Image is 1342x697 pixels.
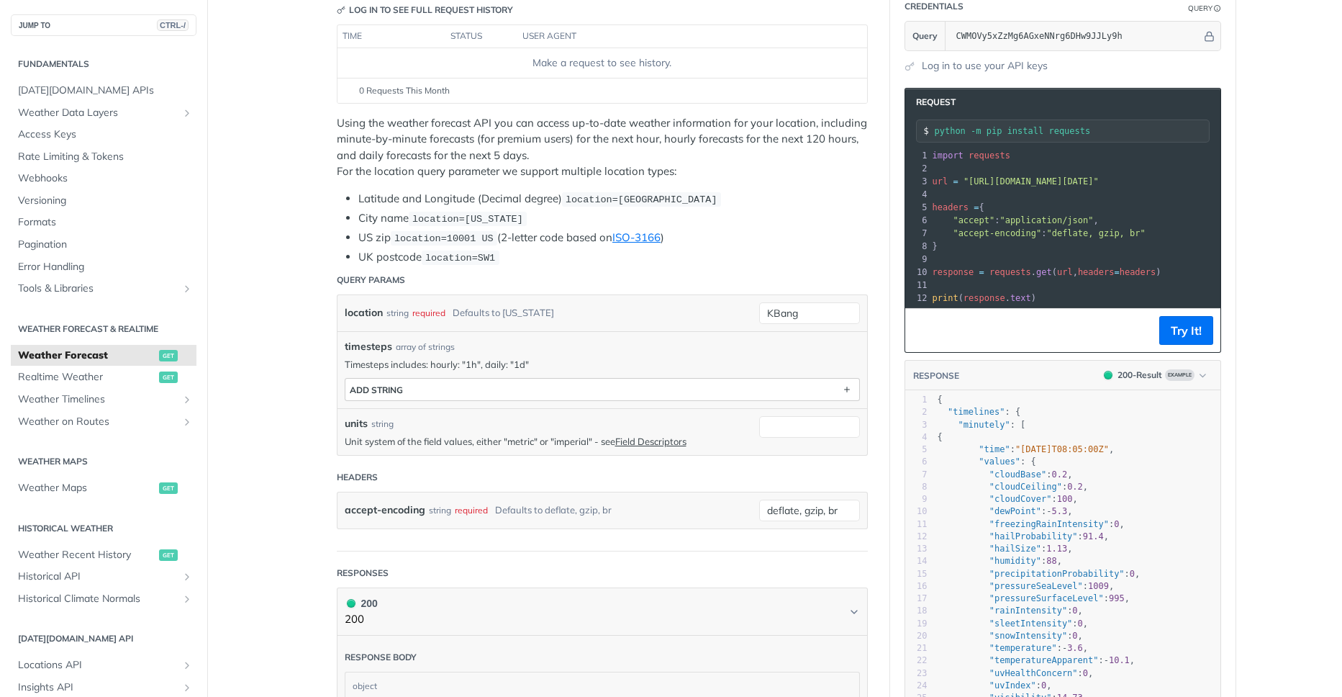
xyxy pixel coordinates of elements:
[1078,619,1083,629] span: 0
[989,544,1041,554] span: "hailSize"
[18,348,155,363] span: Weather Forecast
[948,407,1005,417] span: "timelines"
[1015,444,1109,454] span: "[DATE]T08:05:00Z"
[1051,506,1067,516] span: 5.3
[905,22,946,50] button: Query
[933,267,1161,277] span: . ( , )
[1072,606,1077,616] span: 0
[18,238,193,252] span: Pagination
[1046,544,1067,554] span: 1.13
[18,84,193,98] span: [DATE][DOMAIN_NAME] APIs
[18,171,193,186] span: Webhooks
[453,302,554,323] div: Defaults to [US_STATE]
[1078,267,1115,277] span: headers
[396,341,455,354] div: array of strings
[358,191,868,207] li: Latitude and Longitude (Decimal degree)
[1188,3,1221,14] div: QueryInformation
[11,212,196,233] a: Formats
[11,345,196,367] a: Weather Forecastget
[345,595,860,628] button: 200 200200
[386,302,409,323] div: string
[905,419,928,431] div: 3
[989,606,1067,616] span: "rainIntensity"
[905,227,930,240] div: 7
[159,482,178,494] span: get
[938,420,1026,430] span: : [
[933,202,969,212] span: headers
[445,25,517,48] th: status
[11,102,196,124] a: Weather Data LayersShow subpages for Weather Data Layers
[938,494,1078,504] span: : ,
[11,58,196,71] h2: Fundamentals
[1117,369,1162,382] div: 200 - Result
[989,593,1104,603] span: "pressureSurfaceLevel"
[1097,368,1213,382] button: 200200-ResultExample
[933,293,958,303] span: print
[938,395,943,405] span: {
[412,214,523,225] span: location=[US_STATE]
[18,481,155,495] span: Weather Maps
[345,611,378,628] p: 200
[1120,267,1156,277] span: headers
[905,618,928,630] div: 19
[425,253,495,264] span: location=SW1
[18,658,178,673] span: Locations API
[18,215,193,230] span: Formats
[612,230,661,244] a: ISO-3166
[935,126,1209,136] input: Request instructions
[455,500,488,521] div: required
[912,320,933,341] button: Copy to clipboard
[181,283,193,294] button: Show subpages for Tools & Libraries
[938,407,1021,417] span: : {
[345,379,859,400] button: ADD string
[181,571,193,583] button: Show subpages for Historical API
[181,107,193,119] button: Show subpages for Weather Data Layers
[905,531,928,543] div: 12
[938,680,1052,691] span: : ,
[345,435,752,448] p: Unit system of the field values, either "metric" or "imperial" - see
[181,593,193,605] button: Show subpages for Historical Climate Normals
[358,249,868,266] li: UK postcode
[933,176,948,186] span: url
[1114,519,1119,529] span: 0
[905,279,930,292] div: 11
[11,655,196,676] a: Locations APIShow subpages for Locations API
[905,518,928,531] div: 11
[11,256,196,278] a: Error Handling
[912,30,938,42] span: Query
[181,682,193,693] button: Show subpages for Insights API
[905,266,930,279] div: 10
[345,358,860,371] p: Timesteps includes: hourly: "1h", daily: "1d"
[1165,369,1194,381] span: Example
[905,431,928,444] div: 4
[1214,5,1221,12] i: Information
[1083,531,1104,541] span: 91.4
[989,619,1073,629] span: "sleetIntensity"
[989,494,1052,504] span: "cloudCover"
[337,115,868,180] p: Using the weather forecast API you can access up-to-date weather information for your location, i...
[371,418,394,431] div: string
[337,274,405,287] div: Query Params
[18,282,178,296] span: Tools & Libraries
[18,370,155,385] span: Realtime Weather
[1036,267,1052,277] span: get
[11,632,196,645] h2: [DATE][DOMAIN_NAME] API
[11,588,196,610] a: Historical Climate NormalsShow subpages for Historical Climate Normals
[938,593,1130,603] span: : ,
[974,202,979,212] span: =
[989,631,1067,641] span: "snowIntensity"
[181,394,193,405] button: Show subpages for Weather Timelines
[938,569,1141,579] span: : ,
[343,55,861,71] div: Make a request to see history.
[933,293,1037,303] span: ( . )
[905,580,928,593] div: 16
[933,202,984,212] span: {
[905,543,928,555] div: 13
[181,416,193,428] button: Show subpages for Weather on Routes
[938,457,1036,467] span: : {
[11,544,196,566] a: Weather Recent Historyget
[905,605,928,617] div: 18
[933,267,974,277] span: response
[905,630,928,642] div: 20
[905,505,928,518] div: 10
